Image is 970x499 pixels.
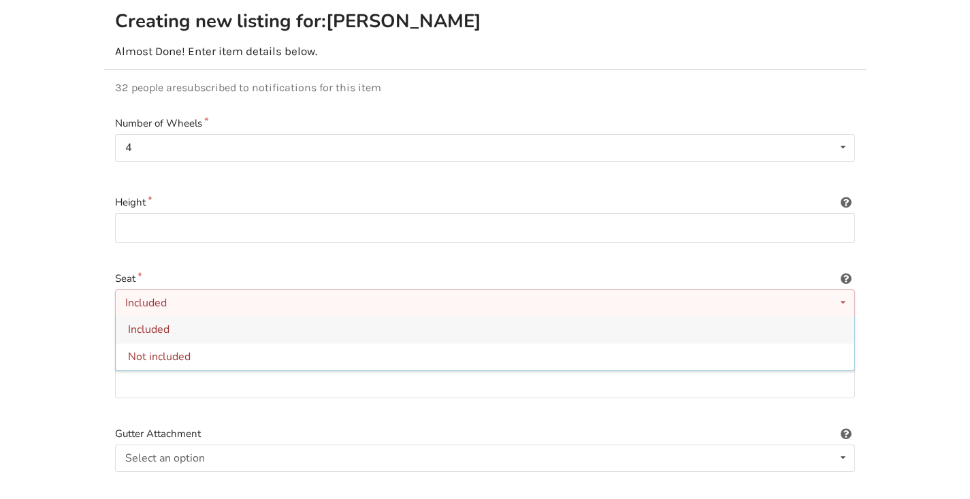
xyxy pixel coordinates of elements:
[115,44,855,59] p: Almost Done! Enter item details below.
[128,350,191,365] span: Not included
[115,271,855,287] label: Seat
[115,195,855,210] label: Height
[125,453,205,464] div: Select an option
[128,323,169,338] span: Included
[115,426,855,442] label: Gutter Attachment
[115,116,855,131] label: Number of Wheels
[125,297,167,308] div: Included
[115,81,855,94] p: 32 people are subscribed to notifications for this item
[125,142,132,153] div: 4
[115,10,483,33] h2: Creating new listing for: [PERSON_NAME]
